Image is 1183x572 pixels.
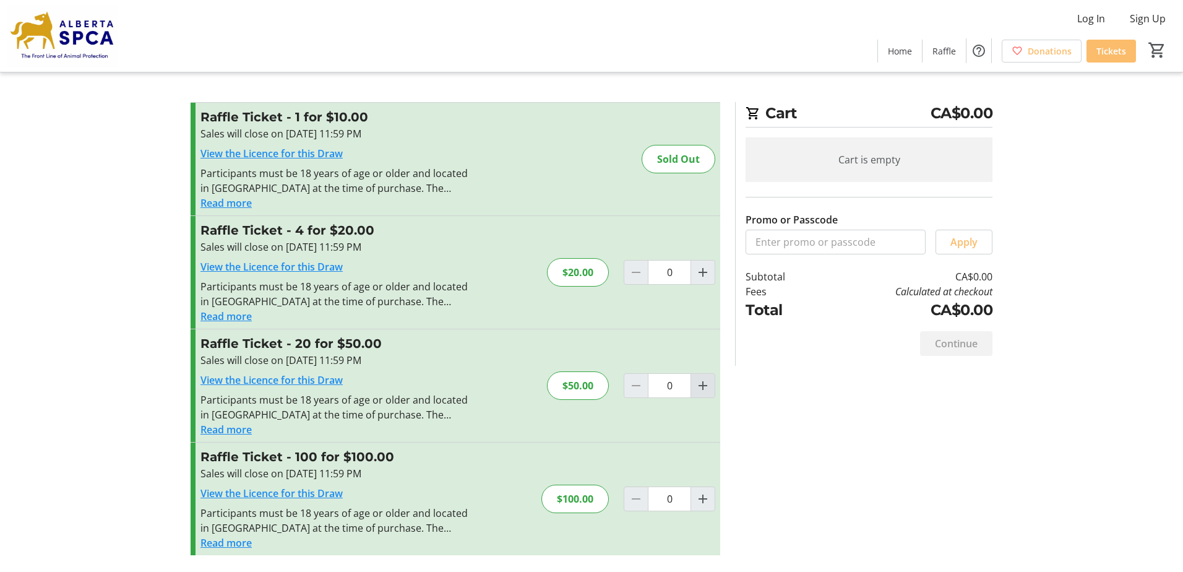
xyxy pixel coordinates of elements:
[746,299,817,321] td: Total
[200,221,471,240] h3: Raffle Ticket - 4 for $20.00
[547,371,609,400] div: $50.00
[817,299,992,321] td: CA$0.00
[1067,9,1115,28] button: Log In
[936,230,992,254] button: Apply
[200,353,471,368] div: Sales will close on [DATE] 11:59 PM
[200,126,471,141] div: Sales will close on [DATE] 11:59 PM
[1086,40,1136,63] a: Tickets
[932,45,956,58] span: Raffle
[1120,9,1176,28] button: Sign Up
[200,535,252,550] button: Read more
[642,145,715,173] div: Sold Out
[200,260,343,274] a: View the Licence for this Draw
[1146,39,1168,61] button: Cart
[746,102,992,128] h2: Cart
[200,392,471,422] div: Participants must be 18 years of age or older and located in [GEOGRAPHIC_DATA] at the time of pur...
[923,40,966,63] a: Raffle
[648,260,691,285] input: Raffle Ticket Quantity
[200,196,252,210] button: Read more
[691,261,715,284] button: Increment by one
[691,487,715,511] button: Increment by one
[200,506,471,535] div: Participants must be 18 years of age or older and located in [GEOGRAPHIC_DATA] at the time of pur...
[817,284,992,299] td: Calculated at checkout
[888,45,912,58] span: Home
[1130,11,1166,26] span: Sign Up
[1096,45,1126,58] span: Tickets
[648,373,691,398] input: Raffle Ticket Quantity
[817,269,992,284] td: CA$0.00
[931,102,993,124] span: CA$0.00
[746,284,817,299] td: Fees
[1077,11,1105,26] span: Log In
[746,230,926,254] input: Enter promo or passcode
[878,40,922,63] a: Home
[200,166,471,196] div: Participants must be 18 years of age or older and located in [GEOGRAPHIC_DATA] at the time of pur...
[691,374,715,397] button: Increment by one
[200,373,343,387] a: View the Licence for this Draw
[1028,45,1072,58] span: Donations
[541,485,609,513] div: $100.00
[966,38,991,63] button: Help
[200,448,471,466] h3: Raffle Ticket - 100 for $100.00
[200,422,252,437] button: Read more
[200,466,471,481] div: Sales will close on [DATE] 11:59 PM
[950,235,978,249] span: Apply
[200,309,252,324] button: Read more
[1002,40,1082,63] a: Donations
[7,5,118,67] img: Alberta SPCA's Logo
[746,212,838,227] label: Promo or Passcode
[547,258,609,287] div: $20.00
[200,108,471,126] h3: Raffle Ticket - 1 for $10.00
[746,269,817,284] td: Subtotal
[200,240,471,254] div: Sales will close on [DATE] 11:59 PM
[200,147,343,160] a: View the Licence for this Draw
[200,487,343,500] a: View the Licence for this Draw
[746,137,992,182] div: Cart is empty
[200,334,471,353] h3: Raffle Ticket - 20 for $50.00
[200,279,471,309] div: Participants must be 18 years of age or older and located in [GEOGRAPHIC_DATA] at the time of pur...
[648,487,691,511] input: Raffle Ticket Quantity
